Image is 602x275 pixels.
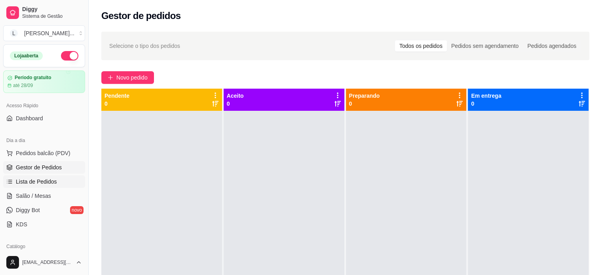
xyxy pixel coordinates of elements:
div: Pedidos sem agendamento [447,40,523,51]
a: Dashboard [3,112,85,125]
div: Acesso Rápido [3,99,85,112]
div: Dia a dia [3,134,85,147]
div: Loja aberta [10,51,43,60]
p: 0 [227,100,244,108]
p: 0 [349,100,380,108]
span: Pedidos balcão (PDV) [16,149,70,157]
span: L [10,29,18,37]
p: 0 [104,100,129,108]
a: Lista de Pedidos [3,175,85,188]
a: KDS [3,218,85,231]
article: até 28/09 [13,82,33,89]
span: Dashboard [16,114,43,122]
button: Select a team [3,25,85,41]
div: Todos os pedidos [395,40,447,51]
a: DiggySistema de Gestão [3,3,85,22]
span: Salão / Mesas [16,192,51,200]
button: Alterar Status [61,51,78,61]
div: Pedidos agendados [523,40,581,51]
span: Lista de Pedidos [16,178,57,186]
a: Diggy Botnovo [3,204,85,216]
div: [PERSON_NAME] ... [24,29,74,37]
button: Pedidos balcão (PDV) [3,147,85,159]
span: plus [108,75,113,80]
span: [EMAIL_ADDRESS][DOMAIN_NAME] [22,259,72,266]
span: Gestor de Pedidos [16,163,62,171]
span: KDS [16,220,27,228]
div: Catálogo [3,240,85,253]
article: Período gratuito [15,75,51,81]
p: Aceito [227,92,244,100]
a: Salão / Mesas [3,190,85,202]
a: Gestor de Pedidos [3,161,85,174]
button: Novo pedido [101,71,154,84]
span: Diggy [22,6,82,13]
p: Pendente [104,92,129,100]
button: [EMAIL_ADDRESS][DOMAIN_NAME] [3,253,85,272]
span: Sistema de Gestão [22,13,82,19]
p: Preparando [349,92,380,100]
p: Em entrega [471,92,501,100]
a: Período gratuitoaté 28/09 [3,70,85,93]
h2: Gestor de pedidos [101,9,181,22]
span: Selecione o tipo dos pedidos [109,42,180,50]
span: Diggy Bot [16,206,40,214]
span: Novo pedido [116,73,148,82]
p: 0 [471,100,501,108]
